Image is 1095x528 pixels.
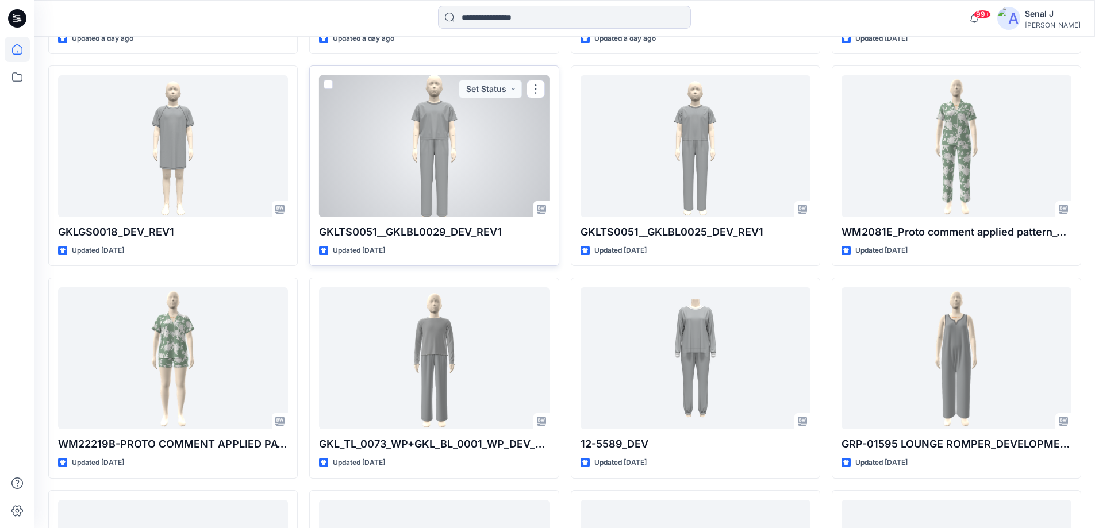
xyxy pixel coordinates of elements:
p: GKL_TL_0073_WP+GKL_BL_0001_WP_DEV_REV1 [319,436,549,452]
span: 99+ [974,10,991,19]
a: GKLGS0018_DEV_REV1 [58,75,288,217]
a: 12-5589_DEV [581,287,810,429]
p: Updated [DATE] [333,245,385,257]
a: GKLTS0051__GKLBL0025_DEV_REV1 [581,75,810,217]
p: Updated [DATE] [855,457,908,469]
p: GKLTS0051__GKLBL0029_DEV_REV1 [319,224,549,240]
a: WM2081E_Proto comment applied pattern_Colorway_REV8 [842,75,1071,217]
a: GRP-01595 LOUNGE ROMPER_DEVELOPMENT [842,287,1071,429]
p: WM22219B-PROTO COMMENT APPLIED PATTERN_COLORWAY_REV8 [58,436,288,452]
img: avatar [997,7,1020,30]
p: GRP-01595 LOUNGE ROMPER_DEVELOPMENT [842,436,1071,452]
p: Updated a day ago [333,33,394,45]
a: GKL_TL_0073_WP+GKL_BL_0001_WP_DEV_REV1 [319,287,549,429]
p: 12-5589_DEV [581,436,810,452]
p: GKLGS0018_DEV_REV1 [58,224,288,240]
a: WM22219B-PROTO COMMENT APPLIED PATTERN_COLORWAY_REV8 [58,287,288,429]
p: Updated [DATE] [594,245,647,257]
p: Updated [DATE] [72,457,124,469]
p: GKLTS0051__GKLBL0025_DEV_REV1 [581,224,810,240]
div: Senal J [1025,7,1081,21]
p: Updated [DATE] [333,457,385,469]
p: Updated a day ago [72,33,133,45]
p: WM2081E_Proto comment applied pattern_Colorway_REV8 [842,224,1071,240]
p: Updated [DATE] [855,33,908,45]
p: Updated [DATE] [594,457,647,469]
div: [PERSON_NAME] [1025,21,1081,29]
p: Updated a day ago [594,33,656,45]
p: Updated [DATE] [72,245,124,257]
p: Updated [DATE] [855,245,908,257]
a: GKLTS0051__GKLBL0029_DEV_REV1 [319,75,549,217]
